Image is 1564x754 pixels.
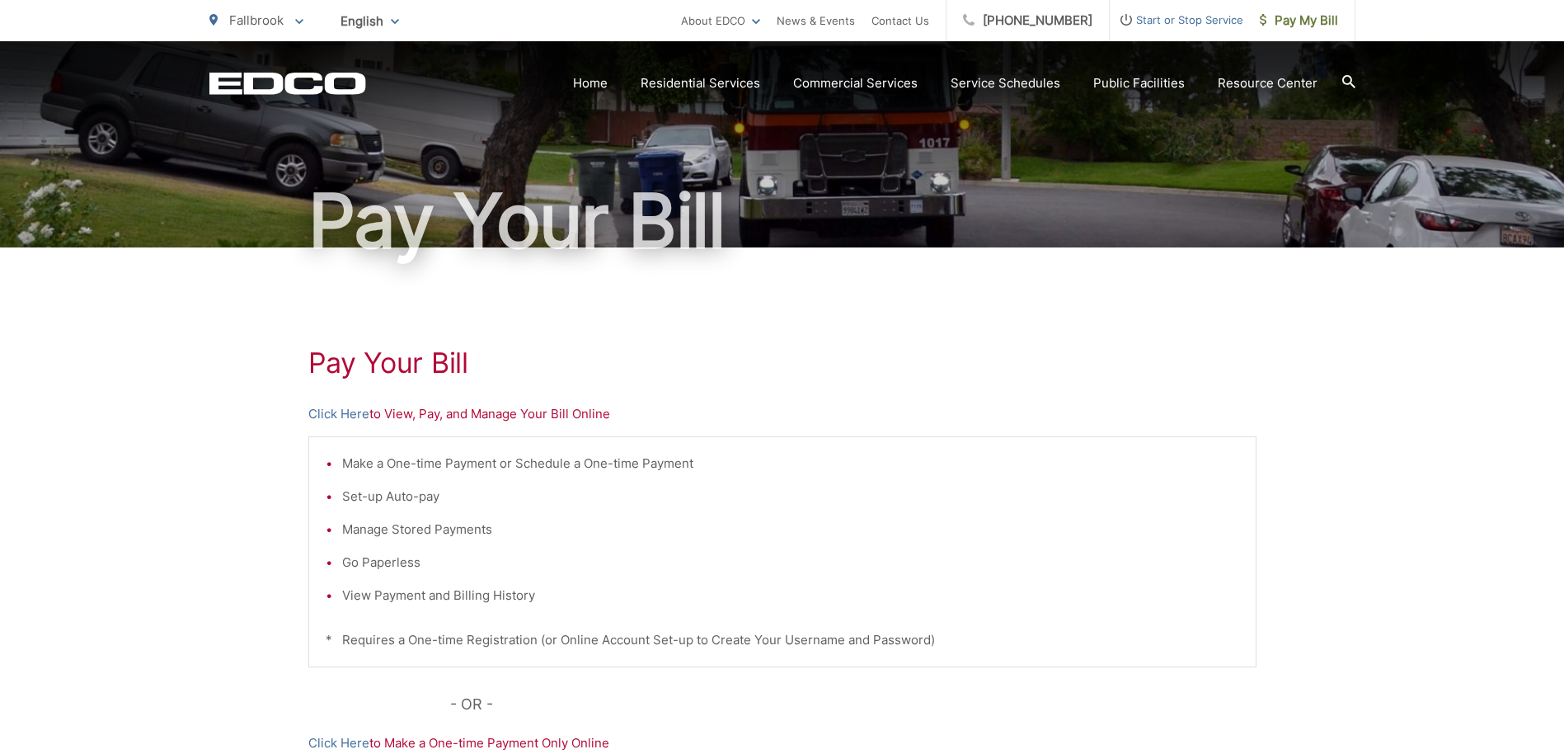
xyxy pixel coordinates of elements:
[308,733,369,753] a: Click Here
[342,586,1239,606] li: View Payment and Billing History
[342,553,1239,573] li: Go Paperless
[450,692,1256,717] p: - OR -
[871,11,929,31] a: Contact Us
[681,11,760,31] a: About EDCO
[308,404,369,424] a: Click Here
[951,73,1060,93] a: Service Schedules
[308,404,1256,424] p: to View, Pay, and Manage Your Bill Online
[342,454,1239,474] li: Make a One-time Payment or Schedule a One-time Payment
[342,487,1239,507] li: Set-up Auto-pay
[209,72,366,95] a: EDCD logo. Return to the homepage.
[777,11,855,31] a: News & Events
[328,7,411,35] span: English
[573,73,608,93] a: Home
[793,73,918,93] a: Commercial Services
[1260,11,1338,31] span: Pay My Bill
[209,180,1355,262] h1: Pay Your Bill
[308,733,1256,753] p: to Make a One-time Payment Only Online
[1093,73,1185,93] a: Public Facilities
[308,346,1256,379] h1: Pay Your Bill
[1218,73,1317,93] a: Resource Center
[342,520,1239,540] li: Manage Stored Payments
[326,630,1239,650] p: * Requires a One-time Registration (or Online Account Set-up to Create Your Username and Password)
[641,73,760,93] a: Residential Services
[229,12,284,28] span: Fallbrook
